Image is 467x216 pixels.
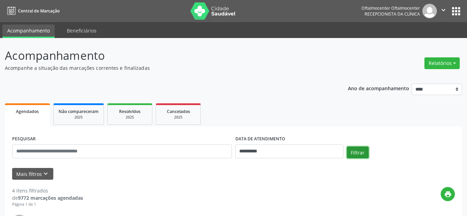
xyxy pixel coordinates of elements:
[12,168,53,180] button: Mais filtroskeyboard_arrow_down
[347,147,369,158] button: Filtrar
[440,6,447,14] i: 
[62,25,101,37] a: Beneficiários
[18,8,60,14] span: Central de Marcação
[119,109,141,114] span: Resolvidos
[12,134,36,144] label: PESQUISAR
[167,109,190,114] span: Cancelados
[422,4,437,18] img: img
[161,115,196,120] div: 2025
[5,5,60,17] a: Central de Marcação
[5,64,325,72] p: Acompanhe a situação das marcações correntes e finalizadas
[437,4,450,18] button: 
[113,115,147,120] div: 2025
[12,187,83,194] div: 4 itens filtrados
[365,11,420,17] span: Recepcionista da clínica
[450,5,462,17] button: apps
[59,109,99,114] span: Não compareceram
[12,194,83,201] div: de
[16,109,39,114] span: Agendados
[444,190,452,198] i: print
[348,84,409,92] p: Ano de acompanhamento
[2,25,55,38] a: Acompanhamento
[59,115,99,120] div: 2025
[42,170,50,178] i: keyboard_arrow_down
[235,134,285,144] label: DATA DE ATENDIMENTO
[12,201,83,207] div: Página 1 de 1
[18,195,83,201] strong: 9772 marcações agendadas
[361,5,420,11] div: Oftalmocenter Oftalmocenter
[5,47,325,64] p: Acompanhamento
[441,187,455,201] button: print
[424,57,460,69] button: Relatórios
